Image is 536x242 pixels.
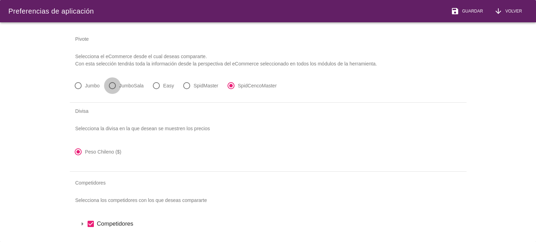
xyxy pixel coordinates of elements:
[70,174,467,191] div: Competidores
[238,82,277,89] label: SpidCencoMaster
[70,119,467,138] p: Selecciona la divisa en la que desean se muestren los precios
[85,82,100,89] label: Jumbo
[8,6,94,16] div: Preferencias de aplicación
[78,220,87,228] i: arrow_drop_down
[459,8,483,14] span: Guardar
[70,47,467,73] p: Selecciona el eCommerce desde el cual deseas compararte. Con esta selección tendrás toda la infor...
[119,82,144,89] label: JumboSala
[70,103,467,119] div: Divisa
[97,219,458,228] label: Competidores
[451,7,459,15] i: save
[85,148,121,155] label: Peso Chileno ($)
[163,82,174,89] label: Easy
[494,7,502,15] i: arrow_downward
[70,191,467,210] p: Selecciona los competidores con los que deseas compararte
[194,82,218,89] label: SpidMaster
[70,31,467,47] div: Pivote
[502,8,522,14] span: Volver
[87,220,95,228] i: check_box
